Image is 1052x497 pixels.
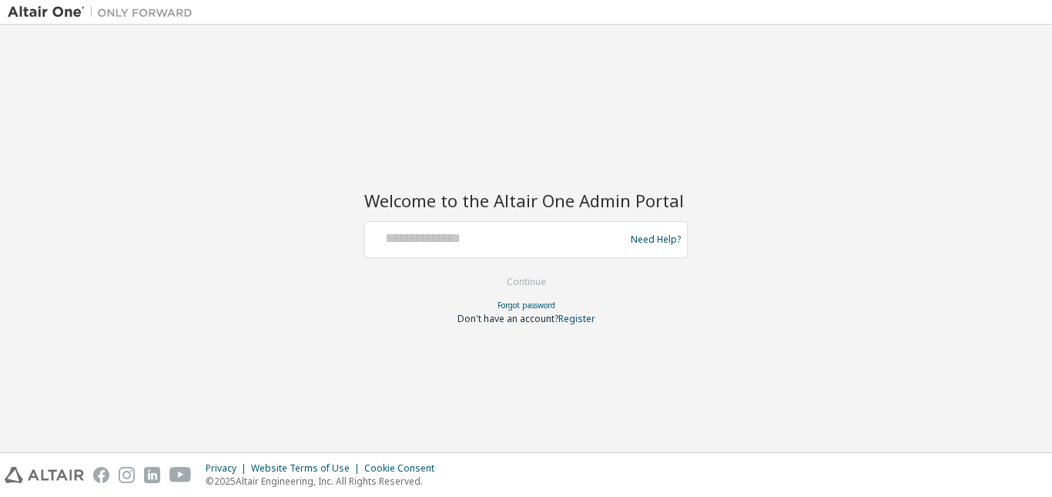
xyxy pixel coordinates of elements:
[144,467,160,483] img: linkedin.svg
[558,312,595,325] a: Register
[8,5,200,20] img: Altair One
[206,475,444,488] p: © 2025 Altair Engineering, Inc. All Rights Reserved.
[251,462,364,475] div: Website Terms of Use
[498,300,555,311] a: Forgot password
[206,462,251,475] div: Privacy
[457,312,558,325] span: Don't have an account?
[119,467,135,483] img: instagram.svg
[364,462,444,475] div: Cookie Consent
[364,190,688,211] h2: Welcome to the Altair One Admin Portal
[93,467,109,483] img: facebook.svg
[169,467,192,483] img: youtube.svg
[5,467,84,483] img: altair_logo.svg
